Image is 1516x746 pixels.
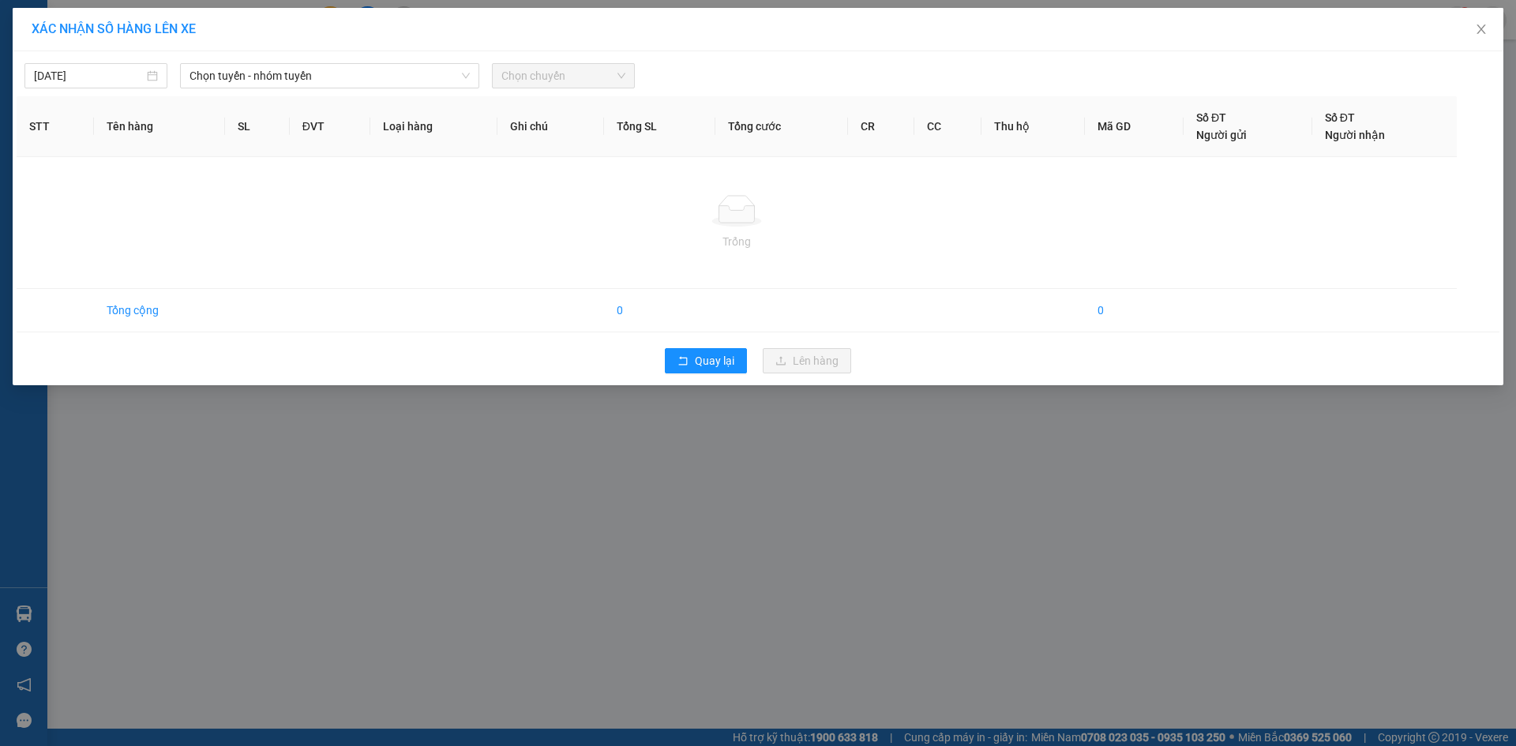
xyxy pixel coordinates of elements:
th: Tên hàng [94,96,225,157]
th: SL [225,96,289,157]
span: Người gửi [1196,129,1247,141]
th: CC [914,96,981,157]
th: Tổng SL [604,96,715,157]
th: Ghi chú [497,96,605,157]
span: Chọn chuyến [501,64,625,88]
th: Tổng cước [715,96,848,157]
td: 0 [604,289,715,332]
span: down [461,71,471,81]
th: Thu hộ [981,96,1084,157]
th: ĐVT [290,96,370,157]
button: uploadLên hàng [763,348,851,373]
span: Số ĐT [1196,111,1226,124]
span: close [1475,23,1488,36]
span: Chọn tuyến - nhóm tuyến [189,64,470,88]
span: Số ĐT [1325,111,1355,124]
input: 14/09/2025 [34,67,144,84]
span: Quay lại [695,352,734,369]
th: Mã GD [1085,96,1184,157]
td: Tổng cộng [94,289,225,332]
span: rollback [677,355,689,368]
button: rollbackQuay lại [665,348,747,373]
th: Loại hàng [370,96,497,157]
span: XÁC NHẬN SỐ HÀNG LÊN XE [32,21,196,36]
button: Close [1459,8,1503,52]
th: CR [848,96,915,157]
span: Người nhận [1325,129,1385,141]
td: 0 [1085,289,1184,332]
div: Trống [29,233,1444,250]
th: STT [17,96,94,157]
